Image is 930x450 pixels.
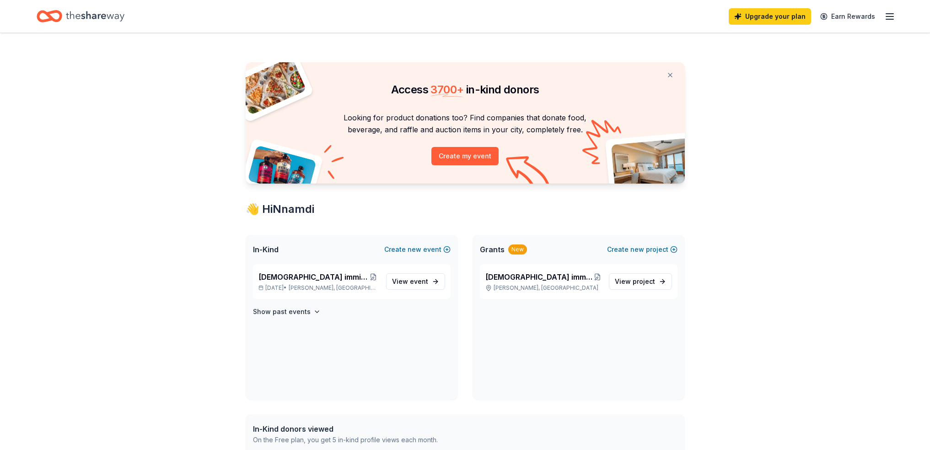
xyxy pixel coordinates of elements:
[253,306,311,317] h4: Show past events
[430,83,463,96] span: 3700 +
[815,8,881,25] a: Earn Rewards
[633,277,655,285] span: project
[289,284,378,292] span: [PERSON_NAME], [GEOGRAPHIC_DATA]
[253,423,438,434] div: In-Kind donors viewed
[253,244,279,255] span: In-Kind
[235,57,306,115] img: Pizza
[485,271,594,282] span: [DEMOGRAPHIC_DATA] immigrant professional & entreprenuership summit
[392,276,428,287] span: View
[431,147,499,165] button: Create my event
[508,244,527,255] div: New
[384,244,451,255] button: Createnewevent
[37,5,124,27] a: Home
[410,277,428,285] span: event
[246,202,685,217] div: 👋 Hi Nnamdi
[257,112,674,136] p: Looking for product donations too? Find companies that donate food, beverage, and raffle and auct...
[408,244,421,255] span: new
[630,244,644,255] span: new
[729,8,811,25] a: Upgrade your plan
[391,83,539,96] span: Access in-kind donors
[609,273,672,290] a: View project
[258,271,368,282] span: [DEMOGRAPHIC_DATA] immigrants Advocacy summit
[386,273,445,290] a: View event
[615,276,655,287] span: View
[253,306,321,317] button: Show past events
[258,284,379,292] p: [DATE] •
[607,244,677,255] button: Createnewproject
[253,434,438,445] div: On the Free plan, you get 5 in-kind profile views each month.
[480,244,505,255] span: Grants
[485,284,602,292] p: [PERSON_NAME], [GEOGRAPHIC_DATA]
[506,156,552,190] img: Curvy arrow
